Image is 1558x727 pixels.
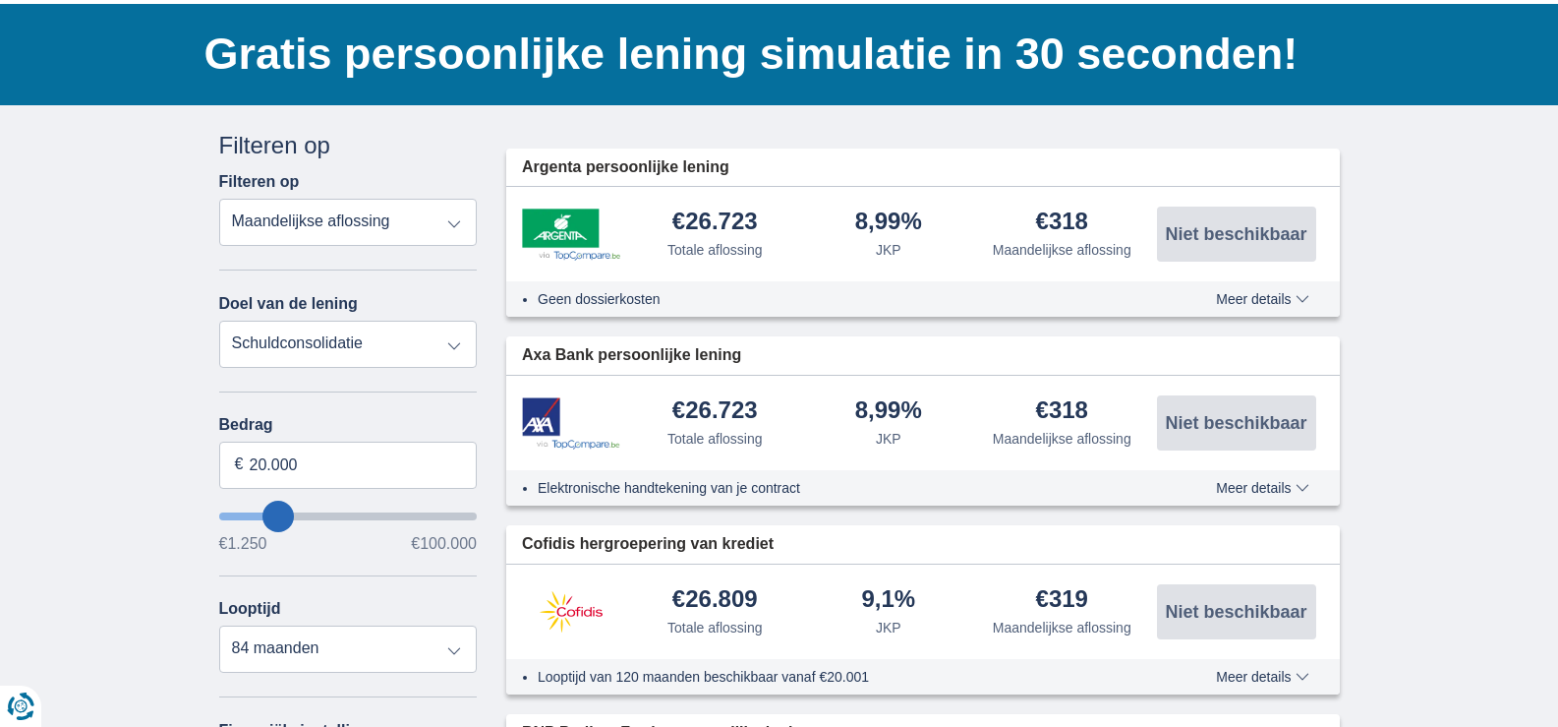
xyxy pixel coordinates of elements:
label: Doel van de lening [219,295,358,313]
button: Niet beschikbaar [1157,395,1316,451]
span: € [235,454,244,476]
li: Elektronische handtekening van je contract [538,478,1144,498]
span: Meer details [1216,481,1308,495]
div: Totale aflossing [667,240,763,260]
span: Axa Bank persoonlijke lening [522,344,741,367]
div: €26.809 [672,587,758,614]
button: Meer details [1201,669,1323,685]
div: Maandelijkse aflossing [993,618,1131,637]
span: Niet beschikbaar [1165,414,1306,432]
img: product.pl.alt Cofidis [522,587,620,636]
div: 8,99% [855,398,922,425]
span: €1.250 [219,536,267,552]
span: Argenta persoonlijke lening [522,156,729,179]
div: Totale aflossing [667,618,763,637]
div: JKP [876,618,901,637]
div: JKP [876,429,901,449]
img: product.pl.alt Argenta [522,209,620,260]
button: Meer details [1201,480,1323,496]
span: Meer details [1216,292,1308,306]
label: Bedrag [219,416,478,434]
div: JKP [876,240,901,260]
button: Meer details [1201,291,1323,307]
li: Looptijd van 120 maanden beschikbaar vanaf €20.001 [538,667,1144,687]
span: €100.000 [411,536,477,552]
button: Niet beschikbaar [1157,584,1316,639]
button: Niet beschikbaar [1157,207,1316,262]
div: 9,1% [861,587,915,614]
span: Niet beschikbaar [1165,225,1306,243]
div: €26.723 [672,398,758,425]
span: Niet beschikbaar [1165,603,1306,621]
span: Meer details [1216,670,1308,684]
img: product.pl.alt Axa Bank [522,397,620,450]
h1: Gratis persoonlijke lening simulatie in 30 seconden! [204,24,1340,85]
li: Geen dossierkosten [538,289,1144,309]
div: €319 [1036,587,1088,614]
div: Filteren op [219,129,478,162]
div: €318 [1036,398,1088,425]
div: Totale aflossing [667,429,763,449]
div: Maandelijkse aflossing [993,240,1131,260]
div: 8,99% [855,210,922,236]
span: Cofidis hergroepering van krediet [522,533,774,556]
label: Filteren op [219,173,300,191]
label: Looptijd [219,600,281,618]
input: wantToBorrow [219,513,478,520]
div: €318 [1036,210,1088,236]
div: Maandelijkse aflossing [993,429,1131,449]
div: €26.723 [672,210,758,236]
